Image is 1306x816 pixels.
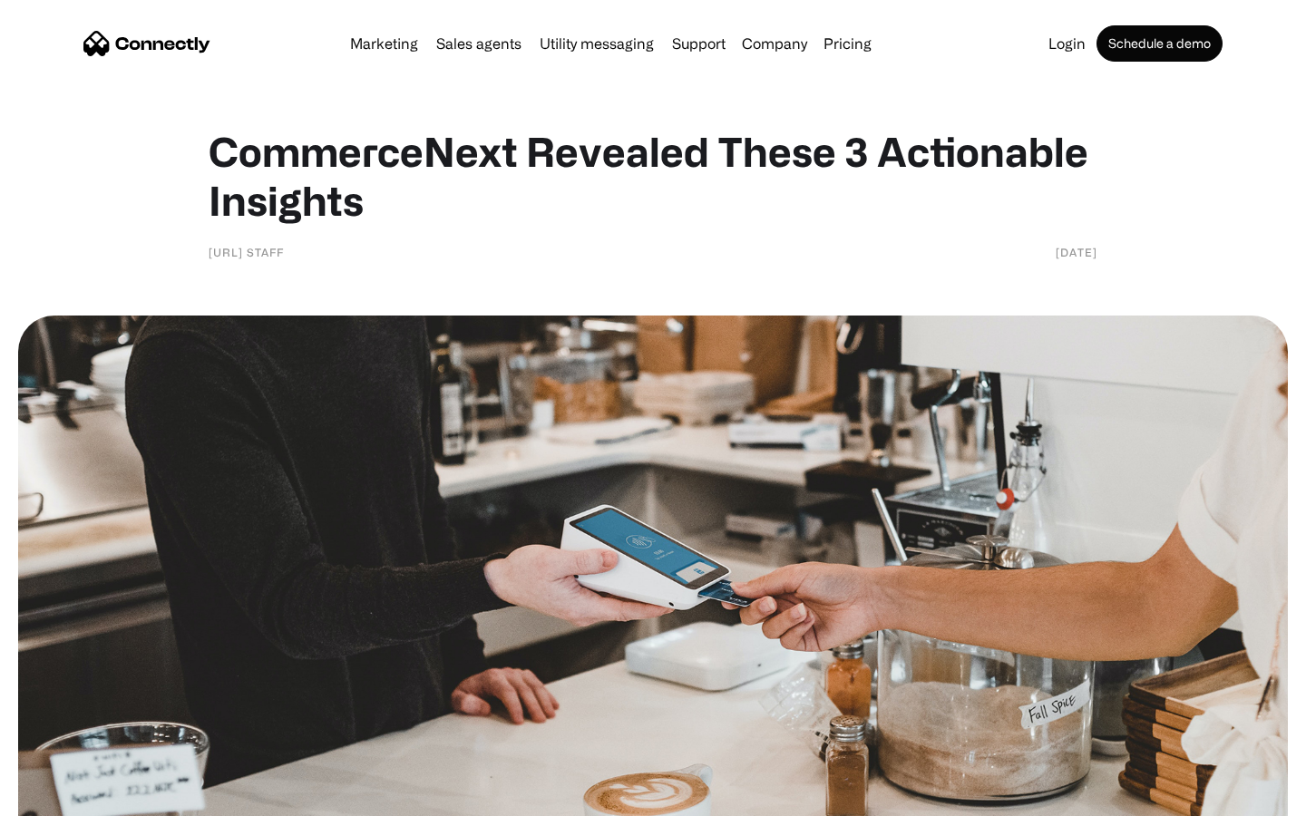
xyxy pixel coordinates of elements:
[429,36,529,51] a: Sales agents
[18,784,109,810] aside: Language selected: English
[532,36,661,51] a: Utility messaging
[665,36,733,51] a: Support
[343,36,425,51] a: Marketing
[36,784,109,810] ul: Language list
[816,36,879,51] a: Pricing
[1041,36,1093,51] a: Login
[1096,25,1223,62] a: Schedule a demo
[209,127,1097,225] h1: CommerceNext Revealed These 3 Actionable Insights
[742,31,807,56] div: Company
[209,243,284,261] div: [URL] Staff
[1056,243,1097,261] div: [DATE]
